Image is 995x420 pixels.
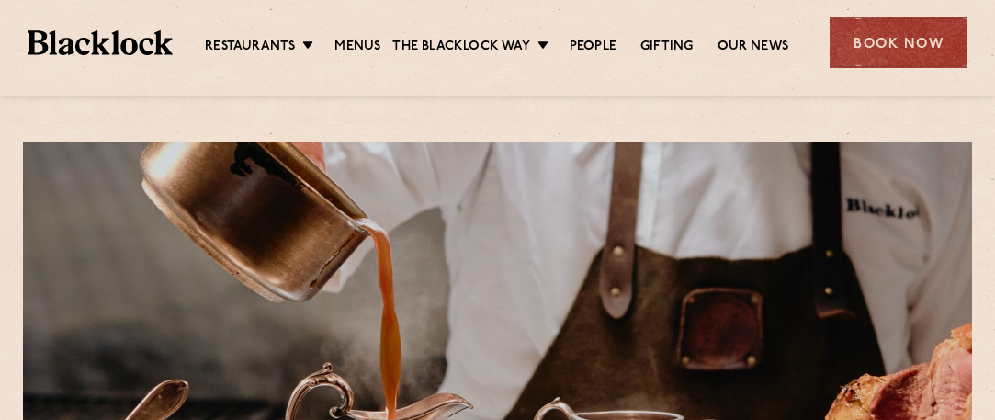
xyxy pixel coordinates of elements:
a: Our News [718,38,789,58]
img: BL_Textured_Logo-footer-cropped.svg [28,30,173,55]
a: Gifting [640,38,693,58]
a: People [570,38,616,58]
a: Menus [334,38,380,58]
a: Restaurants [205,38,295,58]
a: The Blacklock Way [392,38,529,58]
div: Book Now [830,17,967,68]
